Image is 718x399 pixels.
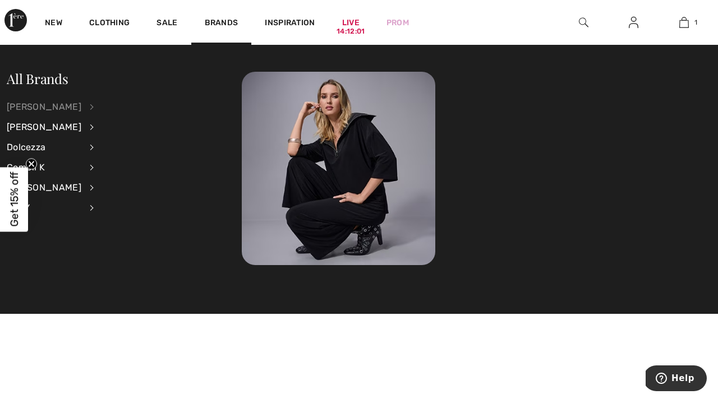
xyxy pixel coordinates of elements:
img: search the website [579,16,588,29]
span: Get 15% off [8,172,21,227]
a: Live14:12:01 [342,17,360,29]
img: My Info [629,16,638,29]
a: New [45,18,62,30]
img: 1ère Avenue [4,9,27,31]
span: Inspiration [265,18,315,30]
div: 14:12:01 [337,26,365,37]
img: 250825112723_baf80837c6fd5.jpg [242,72,435,265]
img: My Bag [679,16,689,29]
div: [PERSON_NAME] [7,97,81,117]
iframe: Opens a widget where you can find more information [646,365,707,393]
div: [PERSON_NAME] [7,178,81,198]
a: All Brands [7,69,68,87]
div: Compli K [7,157,81,178]
div: [PERSON_NAME] [7,117,81,137]
a: Clothing [89,18,130,30]
button: Close teaser [26,159,37,170]
a: Prom [386,17,409,29]
a: 1 [659,16,708,29]
div: SLNY [7,198,81,218]
a: Brands [205,18,238,30]
div: Dolcezza [7,137,81,157]
a: Sale [157,18,177,30]
span: 1 [694,17,697,27]
a: Sign In [620,16,647,30]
